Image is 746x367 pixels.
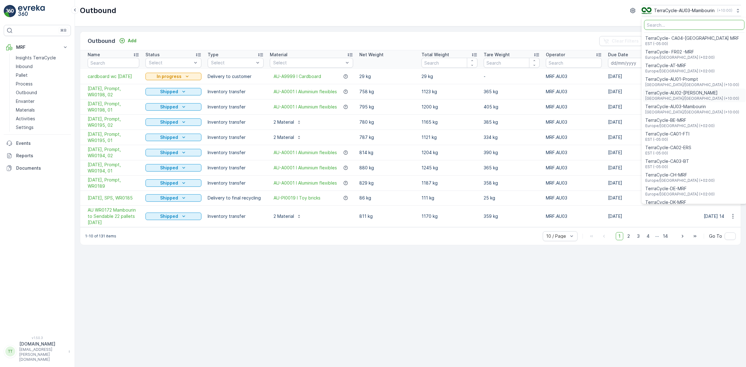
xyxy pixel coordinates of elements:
p: 1187 kg [421,180,477,186]
input: dd/mm/yyyy [608,58,651,68]
p: Shipped [160,180,178,186]
p: Operator [546,52,565,58]
span: cardboard wc [DATE] [88,73,139,80]
p: 1245 kg [421,165,477,171]
p: Reports [16,153,68,159]
span: AU WR0172 Mambourin to Sendable 22 pallets [DATE] [88,207,139,226]
p: - [484,73,540,80]
p: 86 kg [359,195,415,201]
button: Clear Filters [599,36,642,46]
p: 780 kg [359,119,415,125]
p: 795 kg [359,104,415,110]
button: 2 Material [270,117,305,127]
p: Pallet [16,72,28,78]
p: 829 kg [359,180,415,186]
span: Europe/[GEOGRAPHIC_DATA] (+02:00) [645,55,715,60]
p: MRF.AU03 [546,180,602,186]
a: 07/08/2025, Prompt, WR0194, 01 [88,162,139,174]
a: 14/08/2025, Prompt, WR0195, 02 [88,116,139,128]
button: Shipped [145,118,201,126]
input: Search [421,58,477,68]
input: Search [88,58,139,68]
p: Select [273,60,343,66]
p: 1200 kg [421,104,477,110]
a: Inbound [13,62,71,71]
button: Shipped [145,149,201,156]
a: Envanter [13,97,71,106]
p: Add [128,38,136,44]
p: 334 kg [484,134,540,140]
p: Shipped [160,165,178,171]
td: [DATE] [605,145,701,160]
a: 08/07/2025, SPS, WR0185 [88,195,139,201]
button: In progress [145,73,201,80]
p: Documents [16,165,68,171]
button: Shipped [145,213,201,220]
td: [DATE] [605,130,701,145]
p: Outbound [16,89,37,96]
span: EST (-05:00) [645,164,689,169]
a: Documents [4,162,71,174]
p: 1204 kg [421,149,477,156]
span: AU-A0001 I Aluminium flexibles [274,165,337,171]
a: AU-PI0019 I Toy bricks [274,195,320,201]
button: Shipped [145,164,201,172]
button: Shipped [145,103,201,111]
button: 2 Material [270,132,305,142]
img: logo [4,5,16,17]
a: Activities [13,114,71,123]
button: TT[DOMAIN_NAME][EMAIL_ADDRESS][PERSON_NAME][DOMAIN_NAME] [4,341,71,362]
span: [DATE], Prompt, WR0195, 01 [88,131,139,144]
p: In progress [157,73,182,80]
p: 111 kg [421,195,477,201]
span: [GEOGRAPHIC_DATA]/[GEOGRAPHIC_DATA] (+10:00) [645,82,739,87]
span: [DATE], Prompt, WR0194, 01 [88,162,139,174]
span: [DATE], Prompt, WR0195, 02 [88,116,139,128]
a: AU-A0001 I Aluminium flexibles [274,149,337,156]
p: Inventory transfer [208,134,264,140]
td: [DATE] [605,84,701,99]
a: Settings [13,123,71,132]
a: 21/08/2025, Prompt, WR0198, 02 [88,85,139,98]
a: Reports [4,149,71,162]
a: cardboard wc 18/8/25 [88,73,139,80]
p: 359 kg [484,213,540,219]
p: 405 kg [484,104,540,110]
span: TerraCycle-CA02-ERS [645,145,691,151]
p: Clear Filters [612,38,639,44]
td: [DATE] [605,114,701,130]
p: Settings [16,124,34,131]
p: [DOMAIN_NAME] [19,341,65,347]
input: Search [546,58,602,68]
p: MRF.AU03 [546,119,602,125]
span: Europe/[GEOGRAPHIC_DATA] (+02:00) [645,192,715,197]
p: ⌘B [60,28,67,33]
p: 1165 kg [421,119,477,125]
p: Shipped [160,149,178,156]
p: 365 kg [484,89,540,95]
td: [DATE] [605,190,701,205]
input: Search [484,58,540,68]
p: 358 kg [484,180,540,186]
div: TT [5,346,15,356]
td: [DATE] [605,205,701,227]
span: v 1.50.3 [4,336,71,340]
p: Inventory transfer [208,119,264,125]
p: Shipped [160,195,178,201]
span: EST (-05:00) [645,137,689,142]
span: [DATE], Prompt, WR0198, 02 [88,85,139,98]
p: 25 kg [484,195,540,201]
p: 1170 kg [421,213,477,219]
a: AU WR0172 Mambourin to Sendable 22 pallets 20/06/2025 [88,207,139,226]
p: Total Weight [421,52,449,58]
p: MRF.AU03 [546,149,602,156]
p: ... [655,232,659,240]
p: 2 Material [274,134,294,140]
p: Insights TerraCycle [16,55,56,61]
p: Tare Weight [484,52,510,58]
p: Inventory transfer [208,149,264,156]
p: Shipped [160,119,178,125]
a: Pallet [13,71,71,80]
